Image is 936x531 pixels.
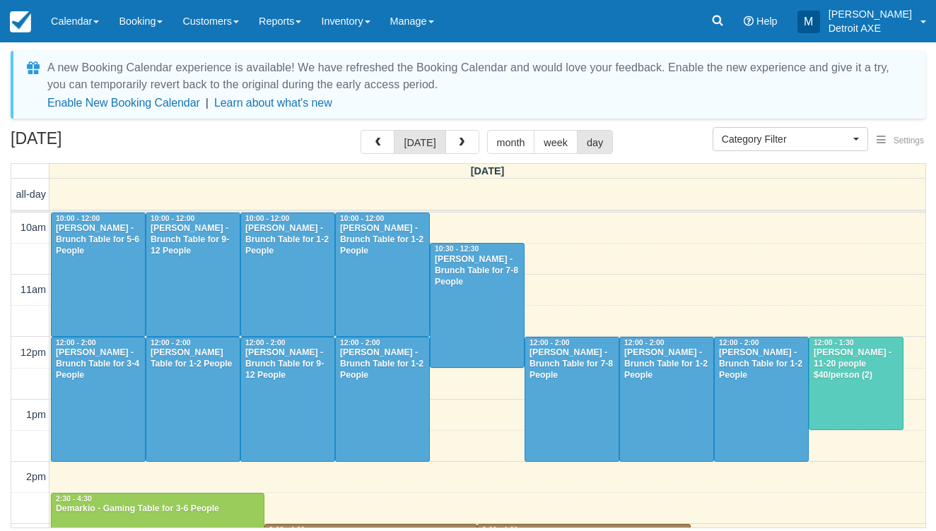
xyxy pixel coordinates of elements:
[868,131,932,151] button: Settings
[813,347,899,381] div: [PERSON_NAME] - 11-20 people $40/person (2)
[471,165,505,177] span: [DATE]
[894,136,924,145] span: Settings
[56,495,92,503] span: 2:30 - 4:30
[339,223,426,257] div: [PERSON_NAME] - Brunch Table for 1-2 People
[240,213,335,337] a: 10:00 - 12:00[PERSON_NAME] - Brunch Table for 1-2 People
[146,337,240,462] a: 12:00 - 2:00[PERSON_NAME] Table for 1-2 People
[146,213,240,337] a: 10:00 - 12:00[PERSON_NAME] - Brunch Table for 9-12 People
[340,339,380,347] span: 12:00 - 2:00
[744,16,754,26] i: Help
[714,337,809,462] a: 12:00 - 2:00[PERSON_NAME] - Brunch Table for 1-2 People
[339,347,426,381] div: [PERSON_NAME] - Brunch Table for 1-2 People
[21,222,46,233] span: 10am
[55,503,260,515] div: Demarkio - Gaming Table for 3-6 People
[56,215,100,222] span: 10:00 - 12:00
[619,337,714,462] a: 12:00 - 2:00[PERSON_NAME] - Brunch Table for 1-2 People
[814,339,854,347] span: 12:00 - 1:30
[151,215,194,222] span: 10:00 - 12:00
[55,223,141,257] div: [PERSON_NAME] - Brunch Table for 5-6 People
[21,347,46,358] span: 12pm
[534,130,578,154] button: week
[55,347,141,381] div: [PERSON_NAME] - Brunch Table for 3-4 People
[624,339,665,347] span: 12:00 - 2:00
[245,215,289,222] span: 10:00 - 12:00
[11,130,189,156] h2: [DATE]
[245,339,286,347] span: 12:00 - 2:00
[756,16,778,27] span: Help
[434,254,520,288] div: [PERSON_NAME] - Brunch Table for 7-8 People
[206,97,209,109] span: |
[829,21,912,35] p: Detroit AXE
[150,223,236,257] div: [PERSON_NAME] - Brunch Table for 9-12 People
[51,337,146,462] a: 12:00 - 2:00[PERSON_NAME] - Brunch Table for 3-4 People
[530,339,570,347] span: 12:00 - 2:00
[47,96,200,110] button: Enable New Booking Calendar
[577,130,613,154] button: day
[809,337,903,431] a: 12:00 - 1:30[PERSON_NAME] - 11-20 people $40/person (2)
[719,339,759,347] span: 12:00 - 2:00
[529,347,615,381] div: [PERSON_NAME] - Brunch Table for 7-8 People
[713,127,868,151] button: Category Filter
[829,7,912,21] p: [PERSON_NAME]
[21,284,46,295] span: 11am
[435,245,479,253] span: 10:30 - 12:30
[335,213,430,337] a: 10:00 - 12:00[PERSON_NAME] - Brunch Table for 1-2 People
[718,347,805,381] div: [PERSON_NAME] - Brunch Table for 1-2 People
[26,409,46,420] span: 1pm
[394,130,445,154] button: [DATE]
[335,337,430,462] a: 12:00 - 2:00[PERSON_NAME] - Brunch Table for 1-2 People
[150,347,236,370] div: [PERSON_NAME] Table for 1-2 People
[16,189,46,200] span: all-day
[525,337,619,462] a: 12:00 - 2:00[PERSON_NAME] - Brunch Table for 7-8 People
[214,97,332,109] a: Learn about what's new
[56,339,96,347] span: 12:00 - 2:00
[340,215,384,222] span: 10:00 - 12:00
[487,130,535,154] button: month
[26,471,46,482] span: 2pm
[797,11,820,33] div: M
[47,59,908,93] div: A new Booking Calendar experience is available! We have refreshed the Booking Calendar and would ...
[624,347,710,381] div: [PERSON_NAME] - Brunch Table for 1-2 People
[51,213,146,337] a: 10:00 - 12:00[PERSON_NAME] - Brunch Table for 5-6 People
[722,132,850,146] span: Category Filter
[245,223,331,257] div: [PERSON_NAME] - Brunch Table for 1-2 People
[430,243,525,368] a: 10:30 - 12:30[PERSON_NAME] - Brunch Table for 7-8 People
[240,337,335,462] a: 12:00 - 2:00[PERSON_NAME] - Brunch Table for 9-12 People
[245,347,331,381] div: [PERSON_NAME] - Brunch Table for 9-12 People
[10,11,31,32] img: checkfront-main-nav-mini-logo.png
[151,339,191,347] span: 12:00 - 2:00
